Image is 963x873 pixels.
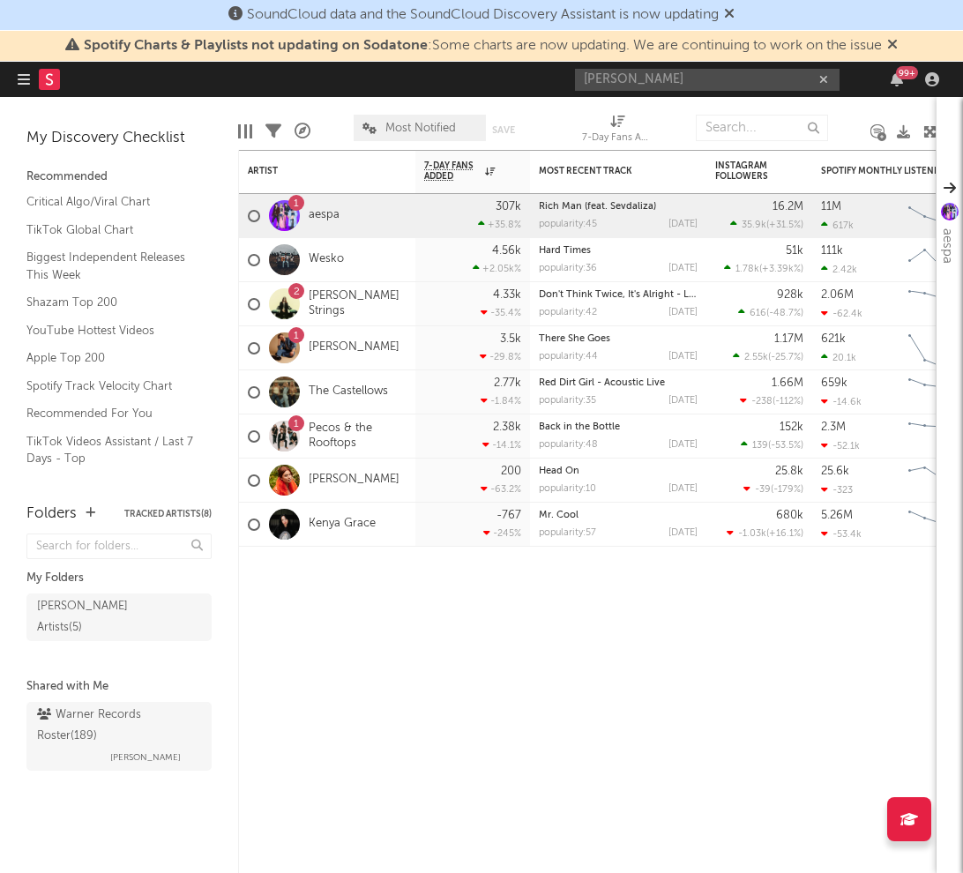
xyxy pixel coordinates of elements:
[539,290,698,300] div: Don't Think Twice, It's Alright - Live At The American Legion Post 82
[744,353,768,362] span: 2.55k
[493,289,521,301] div: 4.33k
[774,333,803,345] div: 1.17M
[821,440,860,451] div: -52.1k
[26,377,194,396] a: Spotify Track Velocity Chart
[501,466,521,477] div: 200
[539,220,597,229] div: popularity: 45
[481,307,521,318] div: -35.4 %
[481,483,521,495] div: -63.2 %
[124,510,212,519] button: Tracked Artists(8)
[480,351,521,362] div: -29.8 %
[539,466,579,476] a: Head On
[775,466,803,477] div: 25.8k
[668,396,698,406] div: [DATE]
[492,125,515,135] button: Save
[309,384,388,399] a: The Castellows
[539,202,698,212] div: Rich Man (feat. Sevdaliza)
[539,246,698,256] div: Hard Times
[769,309,801,318] span: -48.7 %
[750,309,766,318] span: 616
[668,352,698,362] div: [DATE]
[821,166,953,176] div: Spotify Monthly Listeners
[668,220,698,229] div: [DATE]
[821,484,853,496] div: -323
[539,202,656,212] a: Rich Man (feat. Sevdaliza)
[773,485,801,495] span: -179 %
[539,352,598,362] div: popularity: 44
[482,439,521,451] div: -14.1 %
[473,263,521,274] div: +2.05k %
[771,353,801,362] span: -25.7 %
[769,220,801,230] span: +31.5 %
[478,219,521,230] div: +35.8 %
[727,527,803,539] div: ( )
[724,263,803,274] div: ( )
[937,228,958,264] div: aespa
[771,441,801,451] span: -53.5 %
[493,422,521,433] div: 2.38k
[724,8,735,22] span: Dismiss
[668,528,698,538] div: [DATE]
[26,220,194,240] a: TikTok Global Chart
[733,351,803,362] div: ( )
[26,432,194,468] a: TikTok Videos Assistant / Last 7 Days - Top
[539,246,591,256] a: Hard Times
[740,395,803,407] div: ( )
[575,69,840,91] input: Search for artists
[821,333,846,345] div: 621k
[539,378,665,388] a: Red Dirt Girl - Acoustic Live
[752,441,768,451] span: 139
[385,123,456,134] span: Most Notified
[26,568,212,589] div: My Folders
[755,485,771,495] span: -39
[668,440,698,450] div: [DATE]
[309,517,376,532] a: Kenya Grace
[539,334,698,344] div: There She Goes
[37,596,161,638] div: [PERSON_NAME] Artists ( 5 )
[26,321,194,340] a: YouTube Hottest Videos
[26,192,194,212] a: Critical Algo/Viral Chart
[821,377,847,389] div: 659k
[821,308,862,319] div: -62.4k
[742,220,766,230] span: 35.9k
[494,377,521,389] div: 2.77k
[84,39,882,53] span: : Some charts are now updating. We are continuing to work on the issue
[539,422,698,432] div: Back in the Bottle
[26,504,77,525] div: Folders
[821,245,843,257] div: 111k
[84,39,428,53] span: Spotify Charts & Playlists not updating on Sodatone
[743,483,803,495] div: ( )
[821,201,841,213] div: 11M
[735,265,759,274] span: 1.78k
[762,265,801,274] span: +3.39k %
[821,528,862,540] div: -53.4k
[741,439,803,451] div: ( )
[821,289,854,301] div: 2.06M
[668,264,698,273] div: [DATE]
[481,395,521,407] div: -1.84 %
[887,39,898,53] span: Dismiss
[821,352,856,363] div: 20.1k
[309,473,399,488] a: [PERSON_NAME]
[424,160,481,182] span: 7-Day Fans Added
[738,529,766,539] span: -1.03k
[786,245,803,257] div: 51k
[891,72,903,86] button: 99+
[26,676,212,698] div: Shared with Me
[539,511,579,520] a: Mr. Cool
[773,201,803,213] div: 16.2M
[309,289,407,319] a: [PERSON_NAME] Strings
[26,702,212,771] a: Warner Records Roster(189)[PERSON_NAME]
[539,290,852,300] a: Don't Think Twice, It's Alright - Live At The American Legion Post 82
[821,264,857,275] div: 2.42k
[539,528,596,538] div: popularity: 57
[492,245,521,257] div: 4.56k
[309,422,407,451] a: Pecos & the Rooftops
[26,593,212,641] a: [PERSON_NAME] Artists(5)
[575,92,840,149] a: [PERSON_NAME]
[26,167,212,188] div: Recommended
[780,422,803,433] div: 152k
[500,333,521,345] div: 3.5k
[238,106,252,157] div: Edit Columns
[26,293,194,312] a: Shazam Top 200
